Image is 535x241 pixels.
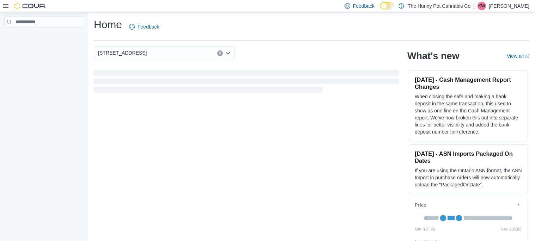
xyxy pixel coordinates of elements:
[126,20,162,34] a: Feedback
[489,2,529,10] p: [PERSON_NAME]
[478,2,486,10] div: Kayla Weaver
[14,2,46,10] img: Cova
[478,2,485,10] span: KW
[415,167,522,188] p: If you are using the Ontario ASN format, the ASN Import in purchase orders will now automatically...
[138,23,159,30] span: Feedback
[380,2,395,10] input: Dark Mode
[353,2,375,10] span: Feedback
[415,76,522,90] h3: [DATE] - Cash Management Report Changes
[473,2,475,10] p: |
[94,72,399,94] span: Loading
[98,49,147,57] span: [STREET_ADDRESS]
[525,54,529,58] svg: External link
[94,18,122,32] h1: Home
[225,50,231,56] button: Open list of options
[507,53,529,59] a: View allExternal link
[407,50,459,62] h2: What's new
[415,150,522,164] h3: [DATE] - ASN Imports Packaged On Dates
[4,29,83,46] nav: Complex example
[408,2,470,10] p: The Hunny Pot Cannabis Co
[415,93,522,135] p: When closing the safe and making a bank deposit in the same transaction, this used to show as one...
[217,50,223,56] button: Clear input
